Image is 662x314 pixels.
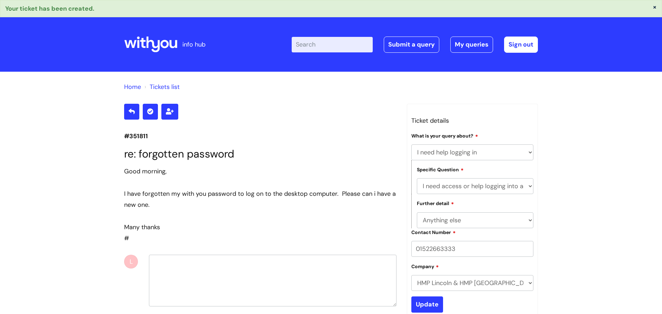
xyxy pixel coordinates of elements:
a: Tickets list [150,83,180,91]
button: × [653,4,657,10]
label: Contact Number [411,229,456,235]
label: Further detail [417,200,454,206]
h3: Ticket details [411,115,533,126]
input: Update [411,296,443,312]
label: What is your query about? [411,132,478,139]
div: L [124,255,138,269]
a: Sign out [504,37,538,52]
li: Tickets list [143,81,180,92]
div: Good morning, [124,166,397,177]
h1: re: forgotten password [124,148,397,160]
input: Search [292,37,373,52]
label: Company [411,263,439,270]
p: info hub [182,39,205,50]
li: Solution home [124,81,141,92]
label: Specific Question [417,166,464,173]
p: #351811 [124,131,397,142]
div: I have forgotten my with you password to log on to the desktop computer. Please can i have a new ... [124,188,397,211]
div: # [124,166,397,244]
a: Home [124,83,141,91]
a: My queries [450,37,493,52]
div: | - [292,37,538,52]
a: Submit a query [384,37,439,52]
div: Many thanks [124,222,397,233]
